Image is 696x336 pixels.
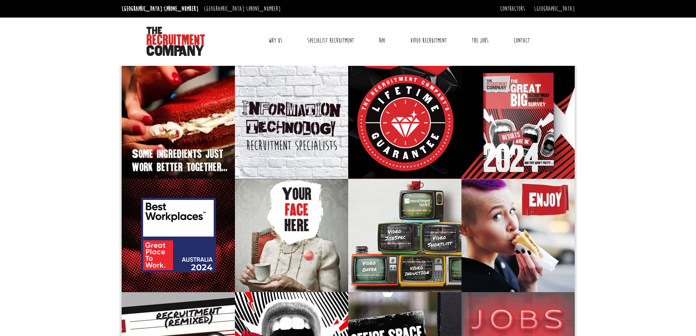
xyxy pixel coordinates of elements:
a: [PHONE_NUMBER] [246,5,281,13]
a: Why Us [263,31,288,50]
a: Contractors [500,5,525,13]
a: [GEOGRAPHIC_DATA] [534,5,575,13]
li: [GEOGRAPHIC_DATA]: [202,3,282,15]
li: [GEOGRAPHIC_DATA]: [120,3,200,15]
a: Contact [508,31,535,50]
a: RPO [373,31,391,50]
a: [PHONE_NUMBER] [164,5,198,13]
a: Video Recruitment [405,31,452,50]
img: The Recruitment Company [147,27,205,56]
a: Specialist Recruitment [302,31,360,50]
a: The Jobs [466,31,494,50]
